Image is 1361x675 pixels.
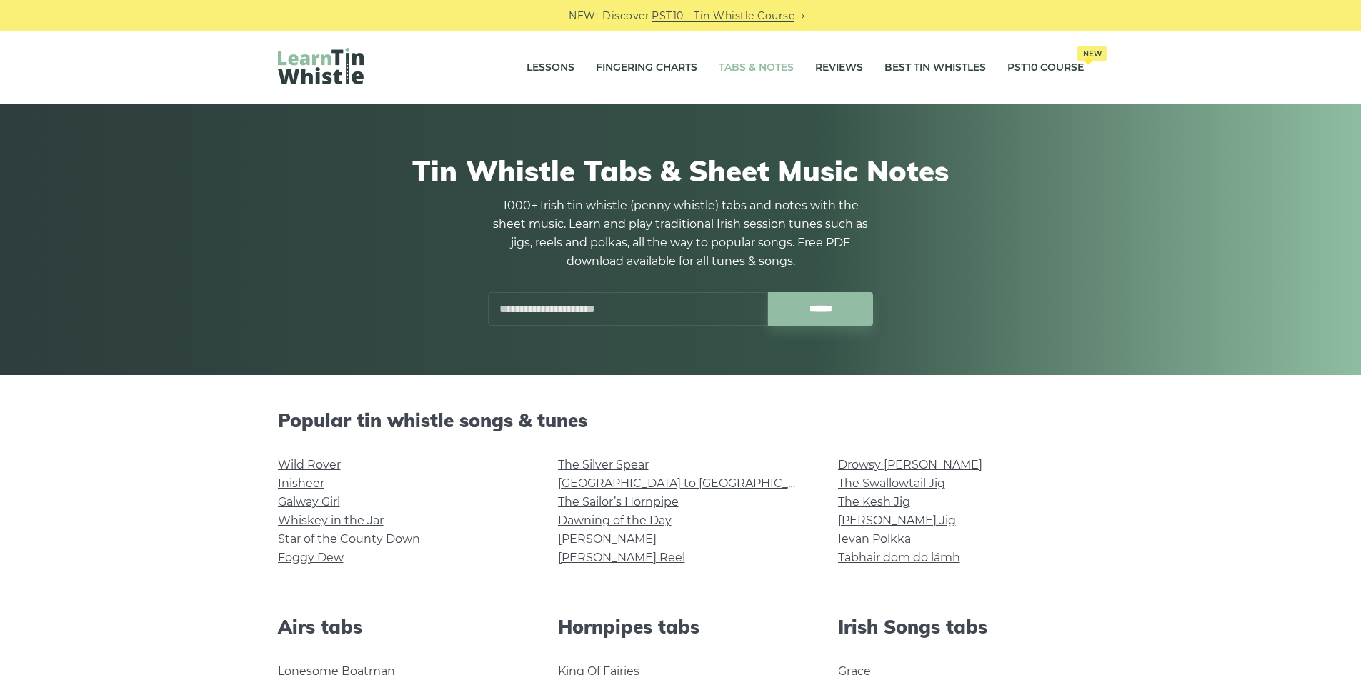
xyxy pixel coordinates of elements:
a: The Kesh Jig [838,495,910,509]
a: [PERSON_NAME] Jig [838,514,956,527]
a: Star of the County Down [278,532,420,546]
a: [PERSON_NAME] Reel [558,551,685,564]
h2: Irish Songs tabs [838,616,1084,638]
a: [PERSON_NAME] [558,532,657,546]
a: The Silver Spear [558,458,649,471]
a: Foggy Dew [278,551,344,564]
a: Whiskey in the Jar [278,514,384,527]
a: PST10 CourseNew [1007,50,1084,86]
img: LearnTinWhistle.com [278,48,364,84]
a: Wild Rover [278,458,341,471]
h2: Airs tabs [278,616,524,638]
a: [GEOGRAPHIC_DATA] to [GEOGRAPHIC_DATA] [558,476,822,490]
p: 1000+ Irish tin whistle (penny whistle) tabs and notes with the sheet music. Learn and play tradi... [488,196,874,271]
a: Tabhair dom do lámh [838,551,960,564]
a: Best Tin Whistles [884,50,986,86]
a: Inisheer [278,476,324,490]
a: Lessons [527,50,574,86]
a: Drowsy [PERSON_NAME] [838,458,982,471]
h2: Popular tin whistle songs & tunes [278,409,1084,431]
a: The Swallowtail Jig [838,476,945,490]
a: Fingering Charts [596,50,697,86]
a: Tabs & Notes [719,50,794,86]
a: Galway Girl [278,495,340,509]
h1: Tin Whistle Tabs & Sheet Music Notes [278,154,1084,188]
span: New [1077,46,1107,61]
a: Reviews [815,50,863,86]
a: Ievan Polkka [838,532,911,546]
a: Dawning of the Day [558,514,672,527]
h2: Hornpipes tabs [558,616,804,638]
a: The Sailor’s Hornpipe [558,495,679,509]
